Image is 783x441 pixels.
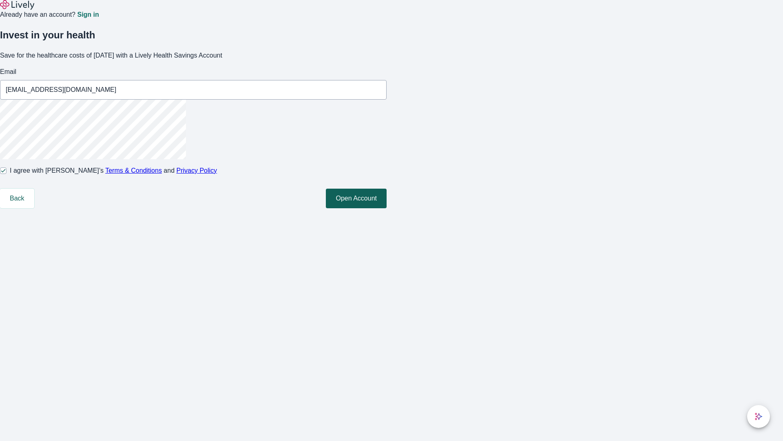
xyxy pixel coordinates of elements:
svg: Lively AI Assistant [754,412,763,421]
a: Terms & Conditions [105,167,162,174]
span: I agree with [PERSON_NAME]’s and [10,166,217,176]
button: Open Account [326,189,387,208]
a: Sign in [77,11,99,18]
a: Privacy Policy [177,167,217,174]
button: chat [747,405,770,428]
